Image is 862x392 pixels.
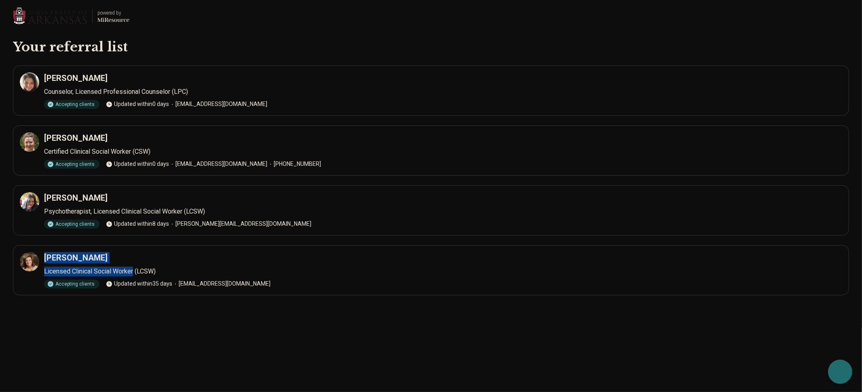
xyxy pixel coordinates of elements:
[44,280,99,288] div: Accepting clients
[44,132,108,144] h3: [PERSON_NAME]
[44,267,842,276] p: Licensed Clinical Social Worker (LCSW)
[44,192,108,203] h3: [PERSON_NAME]
[106,220,169,228] span: Updated within 8 days
[44,100,99,109] div: Accepting clients
[44,220,99,229] div: Accepting clients
[44,207,842,216] p: Psychotherapist, Licensed Clinical Social Worker (LCSW)
[169,100,267,108] span: [EMAIL_ADDRESS][DOMAIN_NAME]
[44,72,108,84] h3: [PERSON_NAME]
[828,360,852,384] div: Open chat
[106,280,172,288] span: Updated within 35 days
[106,160,169,168] span: Updated within 0 days
[13,39,849,56] h1: Your referral list
[169,160,267,168] span: [EMAIL_ADDRESS][DOMAIN_NAME]
[106,100,169,108] span: Updated within 0 days
[44,147,842,157] p: Certified Clinical Social Worker (CSW)
[169,220,311,228] span: [PERSON_NAME][EMAIL_ADDRESS][DOMAIN_NAME]
[13,6,129,26] a: University of Arkansaspowered by
[267,160,321,168] span: [PHONE_NUMBER]
[44,252,108,263] h3: [PERSON_NAME]
[44,160,99,169] div: Accepting clients
[44,87,842,97] p: Counselor, Licensed Professional Counselor (LPC)
[13,6,87,26] img: University of Arkansas
[172,280,270,288] span: [EMAIL_ADDRESS][DOMAIN_NAME]
[97,9,129,17] div: powered by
